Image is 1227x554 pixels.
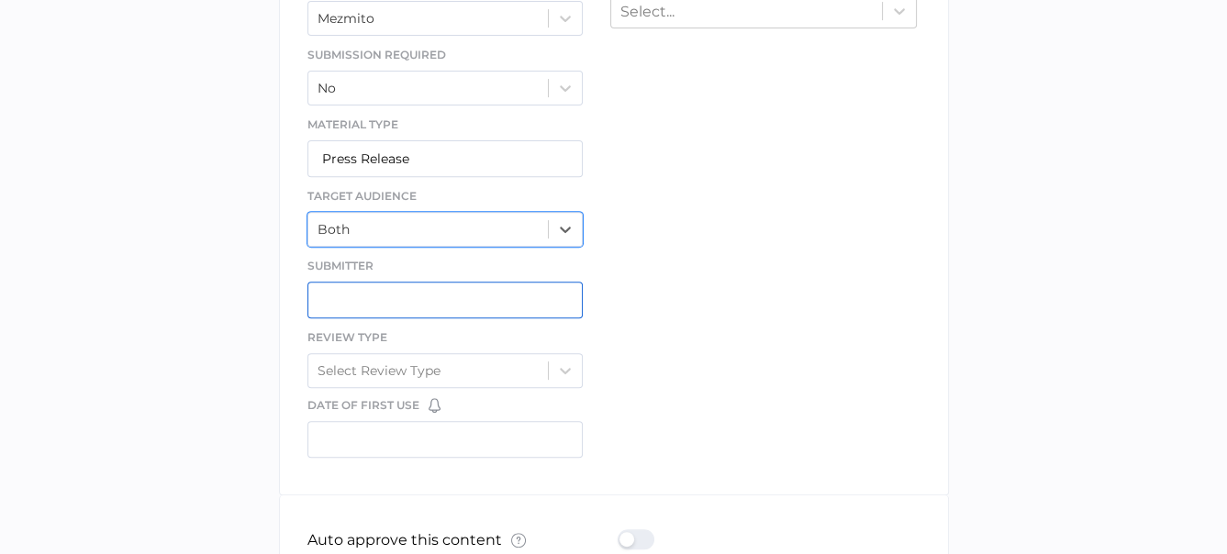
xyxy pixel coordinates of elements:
[318,221,350,238] div: Both
[307,48,446,61] span: Submission Required
[318,10,374,27] div: Mezmito
[511,533,526,548] img: tooltip-default.0a89c667.svg
[307,117,398,131] span: Material Type
[307,189,417,203] span: Target Audience
[429,398,441,413] img: bell-default.8986a8bf.svg
[307,330,387,344] span: Review Type
[620,2,675,19] div: Select...
[318,362,441,379] div: Select Review Type
[318,80,336,96] div: No
[307,531,526,552] p: Auto approve this content
[307,259,374,272] span: Submitter
[307,397,419,414] span: Date of First Use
